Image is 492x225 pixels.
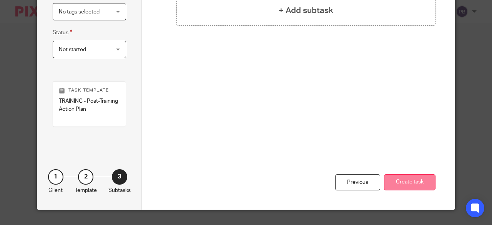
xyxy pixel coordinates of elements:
h4: + Add subtask [279,5,333,17]
div: 2 [78,169,93,185]
span: Not started [59,47,86,52]
p: Task template [59,87,120,93]
p: Client [48,187,63,194]
div: Previous [335,174,380,191]
p: TRAINING - Post-Training Action Plan [59,97,120,113]
p: Subtasks [108,187,131,194]
button: Create task [384,174,435,191]
div: 1 [48,169,63,185]
label: Status [53,28,72,37]
span: No tags selected [59,9,100,15]
div: 3 [112,169,127,185]
p: Template [75,187,97,194]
